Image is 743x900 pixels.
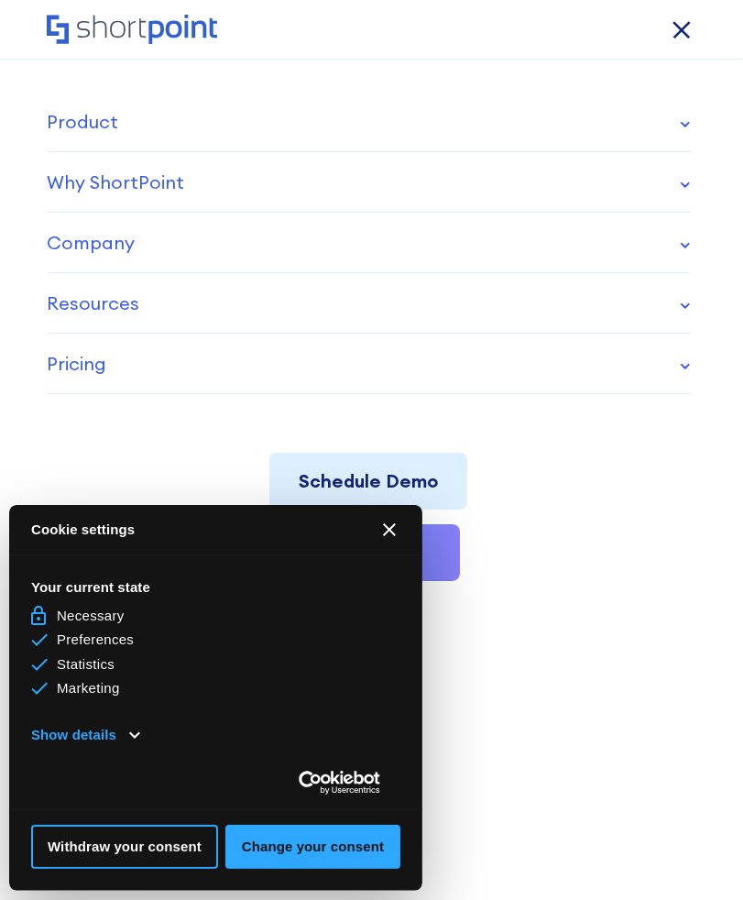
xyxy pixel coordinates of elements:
[47,290,139,317] div: Resources
[279,771,400,795] a: Usercentrics Cookiebot - opens new page
[31,825,218,869] button: Withdraw your consent
[47,15,217,46] a: Home
[47,229,135,257] div: Company
[47,334,692,394] a: Pricing
[31,520,135,541] strong: Cookie settings
[47,152,692,213] a: Why ShortPoint
[367,508,411,552] button: Close CMP widget
[31,606,400,627] li: Necessary
[47,213,692,273] a: Company
[47,273,692,334] a: Resources
[269,453,467,510] a: Schedule Demo
[47,92,692,152] a: Product
[667,16,696,45] a: open menu
[31,725,140,746] button: Show details
[31,577,400,598] strong: Your current state
[225,825,400,869] button: Change your consent
[47,108,118,136] div: Product
[47,350,106,378] div: Pricing
[31,654,400,675] li: Statistics
[651,812,743,900] iframe: Chat Widget
[651,812,743,900] div: Widget de chat
[31,630,400,651] li: Preferences
[47,169,184,196] div: Why ShortPoint
[31,678,400,699] li: Marketing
